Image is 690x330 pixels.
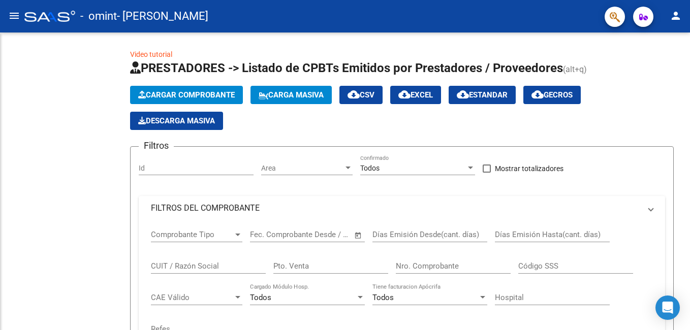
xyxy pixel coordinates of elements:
[372,293,394,302] span: Todos
[151,230,233,239] span: Comprobante Tipo
[151,203,641,214] mat-panel-title: FILTROS DEL COMPROBANTE
[138,90,235,100] span: Cargar Comprobante
[130,112,223,130] button: Descarga Masiva
[523,86,581,104] button: Gecros
[457,90,508,100] span: Estandar
[348,88,360,101] mat-icon: cloud_download
[495,162,563,175] span: Mostrar totalizadores
[250,86,332,104] button: Carga Masiva
[139,196,665,220] mat-expansion-panel-header: FILTROS DEL COMPROBANTE
[261,164,343,173] span: Area
[250,293,271,302] span: Todos
[250,230,291,239] input: Fecha inicio
[130,112,223,130] app-download-masive: Descarga masiva de comprobantes (adjuntos)
[655,295,680,320] div: Open Intercom Messenger
[360,164,380,172] span: Todos
[259,90,324,100] span: Carga Masiva
[398,88,411,101] mat-icon: cloud_download
[139,139,174,153] h3: Filtros
[390,86,441,104] button: EXCEL
[670,10,682,22] mat-icon: person
[117,5,208,27] span: - [PERSON_NAME]
[300,230,350,239] input: Fecha fin
[353,229,364,241] button: Open calendar
[138,116,215,125] span: Descarga Masiva
[130,61,563,75] span: PRESTADORES -> Listado de CPBTs Emitidos por Prestadores / Proveedores
[80,5,117,27] span: - omint
[8,10,20,22] mat-icon: menu
[130,86,243,104] button: Cargar Comprobante
[348,90,374,100] span: CSV
[130,50,172,58] a: Video tutorial
[151,293,233,302] span: CAE Válido
[398,90,433,100] span: EXCEL
[531,90,573,100] span: Gecros
[531,88,544,101] mat-icon: cloud_download
[449,86,516,104] button: Estandar
[457,88,469,101] mat-icon: cloud_download
[339,86,383,104] button: CSV
[563,64,587,74] span: (alt+q)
